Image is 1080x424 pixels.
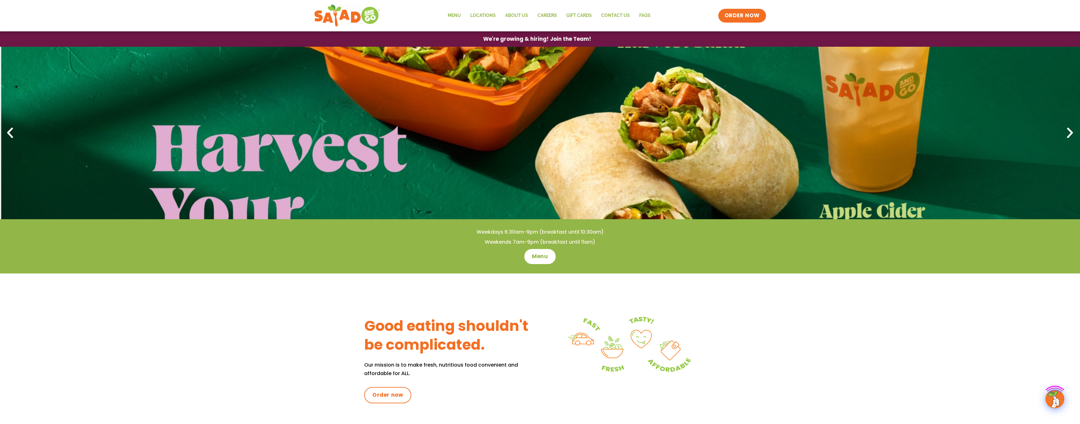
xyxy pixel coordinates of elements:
span: Order now [372,391,403,399]
a: Order now [364,387,411,403]
span: Menu [532,253,548,260]
a: Menu [524,249,555,264]
a: GIFT CARDS [562,8,597,23]
a: FAQs [634,8,655,23]
span: We're growing & hiring! Join the Team! [483,36,591,42]
a: Menu [443,8,466,23]
a: Careers [533,8,562,23]
a: Locations [466,8,500,23]
span: ORDER NOW [725,12,760,19]
a: We're growing & hiring! Join the Team! [474,32,601,46]
nav: Menu [443,8,655,23]
a: About Us [500,8,533,23]
h4: Weekends 7am-9pm (breakfast until 11am) [13,239,1067,246]
p: Our mission is to make fresh, nutritious food convenient and affordable for ALL. [364,361,540,378]
a: Contact Us [597,8,634,23]
a: ORDER NOW [718,9,766,23]
h3: Good eating shouldn't be complicated. [364,317,540,354]
h4: Weekdays 6:30am-9pm (breakfast until 10:30am) [13,229,1067,236]
img: new-SAG-logo-768×292 [314,3,380,28]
